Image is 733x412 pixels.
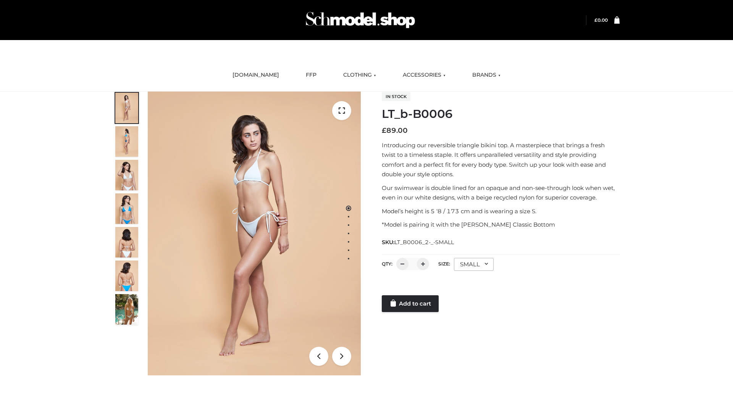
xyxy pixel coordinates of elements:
[148,92,361,375] img: ArielClassicBikiniTop_CloudNine_AzureSky_OW114ECO_1
[394,239,454,246] span: LT_B0006_2-_-SMALL
[594,17,597,23] span: £
[594,17,608,23] bdi: 0.00
[454,258,494,271] div: SMALL
[382,92,410,101] span: In stock
[467,67,506,84] a: BRANDS
[300,67,322,84] a: FFP
[115,126,138,157] img: ArielClassicBikiniTop_CloudNine_AzureSky_OW114ECO_2-scaled.jpg
[382,238,455,247] span: SKU:
[115,227,138,257] img: ArielClassicBikiniTop_CloudNine_AzureSky_OW114ECO_7-scaled.jpg
[594,17,608,23] a: £0.00
[382,126,386,135] span: £
[337,67,382,84] a: CLOTHING
[382,220,620,230] p: *Model is pairing it with the [PERSON_NAME] Classic Bottom
[115,93,138,123] img: ArielClassicBikiniTop_CloudNine_AzureSky_OW114ECO_1-scaled.jpg
[382,126,408,135] bdi: 89.00
[382,295,439,312] a: Add to cart
[227,67,285,84] a: [DOMAIN_NAME]
[438,261,450,267] label: Size:
[115,193,138,224] img: ArielClassicBikiniTop_CloudNine_AzureSky_OW114ECO_4-scaled.jpg
[115,261,138,291] img: ArielClassicBikiniTop_CloudNine_AzureSky_OW114ECO_8-scaled.jpg
[397,67,451,84] a: ACCESSORIES
[382,206,620,216] p: Model’s height is 5 ‘8 / 173 cm and is wearing a size S.
[382,183,620,203] p: Our swimwear is double lined for an opaque and non-see-through look when wet, even in our white d...
[382,140,620,179] p: Introducing our reversible triangle bikini top. A masterpiece that brings a fresh twist to a time...
[382,261,392,267] label: QTY:
[303,5,418,35] img: Schmodel Admin 964
[115,160,138,190] img: ArielClassicBikiniTop_CloudNine_AzureSky_OW114ECO_3-scaled.jpg
[115,294,138,325] img: Arieltop_CloudNine_AzureSky2.jpg
[382,107,620,121] h1: LT_b-B0006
